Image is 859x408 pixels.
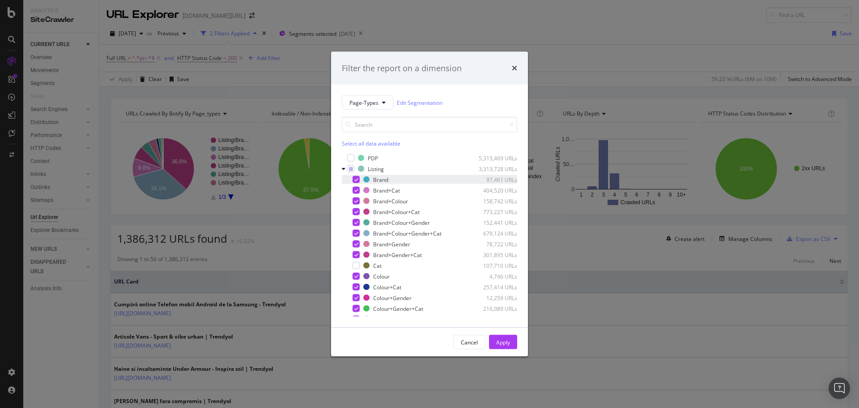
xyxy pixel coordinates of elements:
div: Brand+Gender+Cat [373,251,422,258]
div: 78,722 URLs [473,240,517,248]
button: Page-Types [342,95,393,110]
div: times [512,62,517,74]
a: Edit Segmentation [397,98,442,107]
div: Cat [373,262,382,269]
div: 158,742 URLs [473,197,517,205]
div: 773,227 URLs [473,208,517,215]
div: 12,259 URLs [473,294,517,301]
input: Search [342,117,517,133]
div: Select all data available [342,140,517,147]
div: Open Intercom Messenger [829,378,850,399]
div: 5,315,469 URLs [473,154,517,162]
div: Brand+Colour [373,197,408,205]
div: Colour+Gender [373,294,412,301]
div: 257,414 URLs [473,283,517,291]
div: 3,313,728 URLs [473,165,517,172]
div: Gender [373,315,392,323]
div: Brand+Gender [373,240,410,248]
span: Page-Types [349,99,378,106]
div: modal [331,52,528,356]
div: 152,441 URLs [473,219,517,226]
div: 4,746 URLs [473,272,517,280]
div: Brand+Colour+Gender+Cat [373,229,442,237]
button: Apply [489,335,517,349]
div: Apply [496,338,510,346]
div: Brand+Colour+Cat [373,208,420,215]
button: Cancel [453,335,485,349]
div: 600 URLs [473,315,517,323]
div: 97,461 URLs [473,176,517,183]
div: Cancel [461,338,478,346]
div: 301,895 URLs [473,251,517,258]
div: Brand+Cat [373,186,400,194]
div: Colour [373,272,390,280]
div: Brand+Colour+Gender [373,219,430,226]
div: Brand [373,176,388,183]
div: Colour+Cat [373,283,401,291]
div: 404,520 URLs [473,186,517,194]
div: Filter the report on a dimension [342,62,462,74]
div: 107,710 URLs [473,262,517,269]
div: Listing [368,165,384,172]
div: 216,089 URLs [473,305,517,312]
div: PDP [368,154,378,162]
div: 679,124 URLs [473,229,517,237]
div: Colour+Gender+Cat [373,305,423,312]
